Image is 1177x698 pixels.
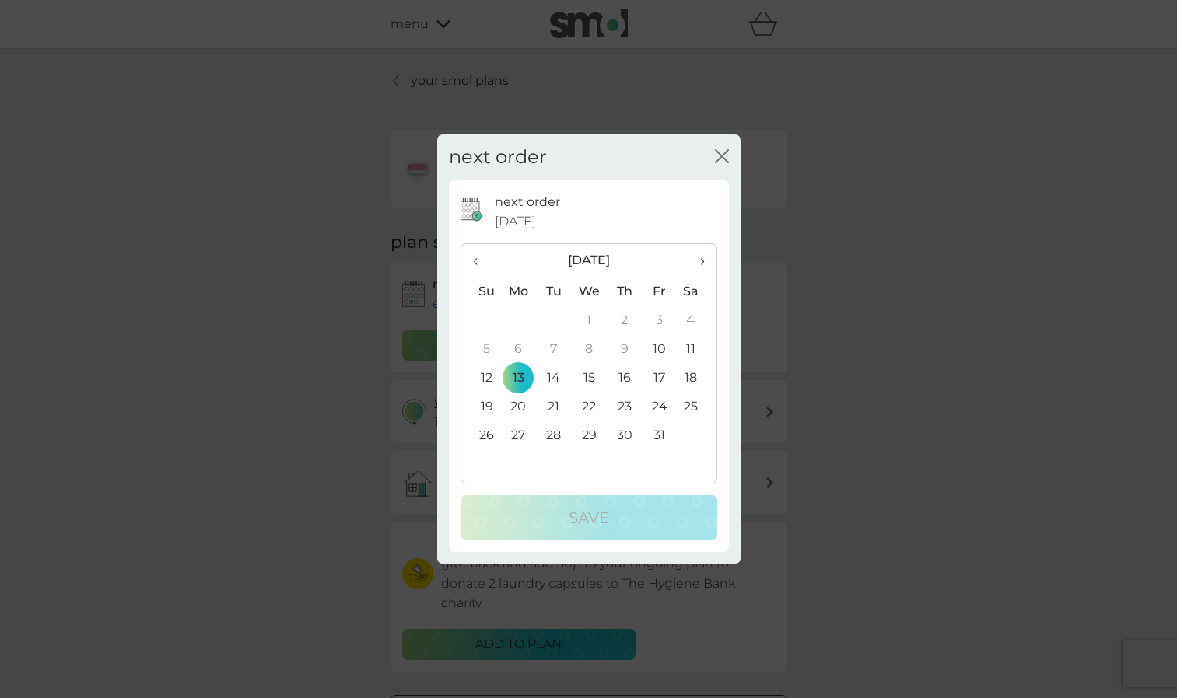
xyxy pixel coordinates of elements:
[473,244,489,277] span: ‹
[571,364,607,393] td: 15
[642,277,677,306] th: Fr
[501,335,537,364] td: 6
[571,277,607,306] th: We
[607,364,642,393] td: 16
[677,364,716,393] td: 18
[461,421,501,450] td: 26
[495,192,560,212] p: next order
[536,421,571,450] td: 28
[501,244,678,277] th: [DATE]
[715,149,729,166] button: close
[571,421,607,450] td: 29
[677,393,716,421] td: 25
[536,364,571,393] td: 14
[607,393,642,421] td: 23
[642,335,677,364] td: 10
[461,393,501,421] td: 19
[501,393,537,421] td: 20
[536,277,571,306] th: Tu
[461,364,501,393] td: 12
[461,277,501,306] th: Su
[677,306,716,335] td: 4
[571,393,607,421] td: 22
[607,277,642,306] th: Th
[642,306,677,335] td: 3
[461,495,717,540] button: Save
[607,306,642,335] td: 2
[569,505,609,530] p: Save
[607,335,642,364] td: 9
[677,335,716,364] td: 11
[501,364,537,393] td: 13
[495,211,536,232] span: [DATE]
[642,421,677,450] td: 31
[642,393,677,421] td: 24
[536,335,571,364] td: 7
[688,244,704,277] span: ›
[642,364,677,393] td: 17
[571,335,607,364] td: 8
[461,335,501,364] td: 5
[501,277,537,306] th: Mo
[536,393,571,421] td: 21
[571,306,607,335] td: 1
[677,277,716,306] th: Sa
[607,421,642,450] td: 30
[501,421,537,450] td: 27
[449,146,547,169] h2: next order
